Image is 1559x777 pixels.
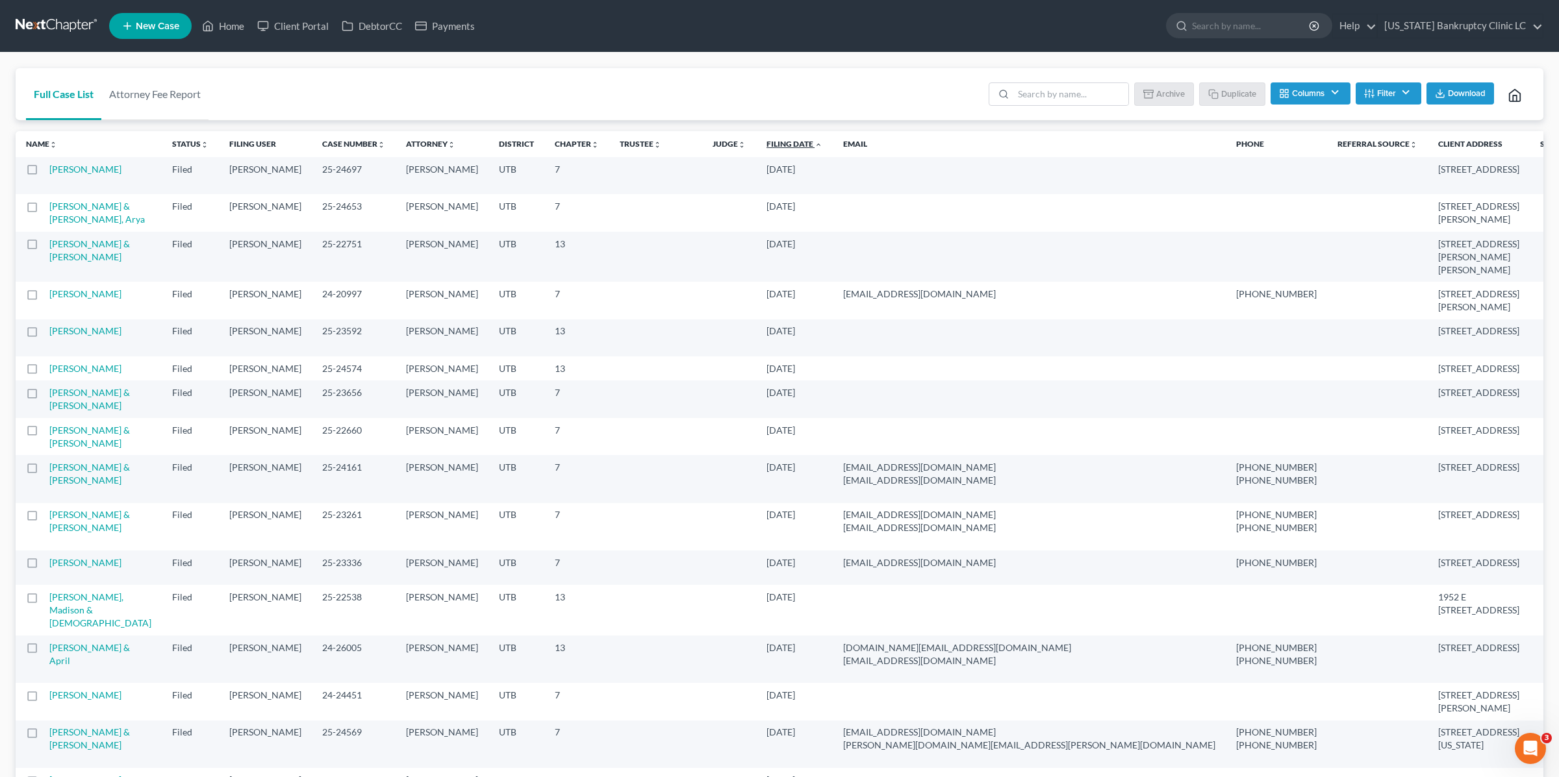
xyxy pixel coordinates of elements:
[49,141,57,149] i: unfold_more
[488,585,544,635] td: UTB
[1236,556,1317,569] pre: [PHONE_NUMBER]
[544,550,609,585] td: 7
[219,455,312,502] td: [PERSON_NAME]
[488,194,544,231] td: UTB
[1428,282,1530,319] td: [STREET_ADDRESS][PERSON_NAME]
[219,635,312,683] td: [PERSON_NAME]
[815,141,822,149] i: expand_less
[219,585,312,635] td: [PERSON_NAME]
[756,157,833,194] td: [DATE]
[544,356,609,380] td: 13
[1410,141,1417,149] i: unfold_more
[396,356,488,380] td: [PERSON_NAME]
[488,157,544,194] td: UTB
[312,503,396,550] td: 25-23261
[196,14,251,38] a: Home
[219,503,312,550] td: [PERSON_NAME]
[162,721,219,768] td: Filed
[1428,319,1530,356] td: [STREET_ADDRESS]
[162,585,219,635] td: Filed
[544,157,609,194] td: 7
[544,319,609,356] td: 13
[49,509,130,533] a: [PERSON_NAME] & [PERSON_NAME]
[1428,585,1530,635] td: 1952 E [STREET_ADDRESS]
[219,282,312,319] td: [PERSON_NAME]
[544,418,609,455] td: 7
[1428,194,1530,231] td: [STREET_ADDRESS][PERSON_NAME]
[49,325,121,336] a: [PERSON_NAME]
[49,238,130,262] a: [PERSON_NAME] & [PERSON_NAME]
[162,380,219,417] td: Filed
[756,721,833,768] td: [DATE]
[219,232,312,282] td: [PERSON_NAME]
[312,455,396,502] td: 25-24161
[843,641,1215,667] pre: [DOMAIN_NAME][EMAIL_ADDRESS][DOMAIN_NAME] [EMAIL_ADDRESS][DOMAIN_NAME]
[713,139,746,149] a: Judgeunfold_more
[49,288,121,299] a: [PERSON_NAME]
[49,164,121,175] a: [PERSON_NAME]
[544,635,609,683] td: 13
[312,550,396,585] td: 25-23336
[488,380,544,417] td: UTB
[1333,14,1376,38] a: Help
[162,194,219,231] td: Filed
[162,683,219,720] td: Filed
[396,380,488,417] td: [PERSON_NAME]
[756,550,833,585] td: [DATE]
[488,418,544,455] td: UTB
[162,282,219,319] td: Filed
[162,550,219,585] td: Filed
[49,462,130,486] a: [PERSON_NAME] & [PERSON_NAME]
[1236,641,1317,667] pre: [PHONE_NUMBER] [PHONE_NUMBER]
[544,683,609,720] td: 7
[1428,683,1530,720] td: [STREET_ADDRESS][PERSON_NAME]
[1236,508,1317,534] pre: [PHONE_NUMBER] [PHONE_NUMBER]
[488,455,544,502] td: UTB
[396,503,488,550] td: [PERSON_NAME]
[488,232,544,282] td: UTB
[1013,83,1128,105] input: Search by name...
[312,194,396,231] td: 25-24653
[162,356,219,380] td: Filed
[172,139,209,149] a: Statusunfold_more
[312,635,396,683] td: 24-26005
[49,642,130,666] a: [PERSON_NAME] & April
[448,141,455,149] i: unfold_more
[1428,380,1530,417] td: [STREET_ADDRESS]
[219,194,312,231] td: [PERSON_NAME]
[544,232,609,282] td: 13
[396,232,488,282] td: [PERSON_NAME]
[544,282,609,319] td: 7
[49,689,121,700] a: [PERSON_NAME]
[49,726,130,750] a: [PERSON_NAME] & [PERSON_NAME]
[162,503,219,550] td: Filed
[396,319,488,356] td: [PERSON_NAME]
[26,68,101,120] a: Full Case List
[1378,14,1543,38] a: [US_STATE] Bankruptcy Clinic LC
[756,455,833,502] td: [DATE]
[1541,733,1552,743] span: 3
[843,508,1215,534] pre: [EMAIL_ADDRESS][DOMAIN_NAME] [EMAIL_ADDRESS][DOMAIN_NAME]
[488,635,544,683] td: UTB
[1428,157,1530,194] td: [STREET_ADDRESS]
[488,319,544,356] td: UTB
[162,455,219,502] td: Filed
[322,139,385,149] a: Case Numberunfold_more
[1515,733,1546,764] iframe: Intercom live chat
[544,721,609,768] td: 7
[1428,356,1530,380] td: [STREET_ADDRESS]
[756,194,833,231] td: [DATE]
[162,232,219,282] td: Filed
[488,282,544,319] td: UTB
[756,418,833,455] td: [DATE]
[201,141,209,149] i: unfold_more
[396,282,488,319] td: [PERSON_NAME]
[1236,288,1317,301] pre: [PHONE_NUMBER]
[312,683,396,720] td: 24-24451
[488,356,544,380] td: UTB
[544,455,609,502] td: 7
[409,14,481,38] a: Payments
[49,557,121,568] a: [PERSON_NAME]
[653,141,661,149] i: unfold_more
[312,721,396,768] td: 25-24569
